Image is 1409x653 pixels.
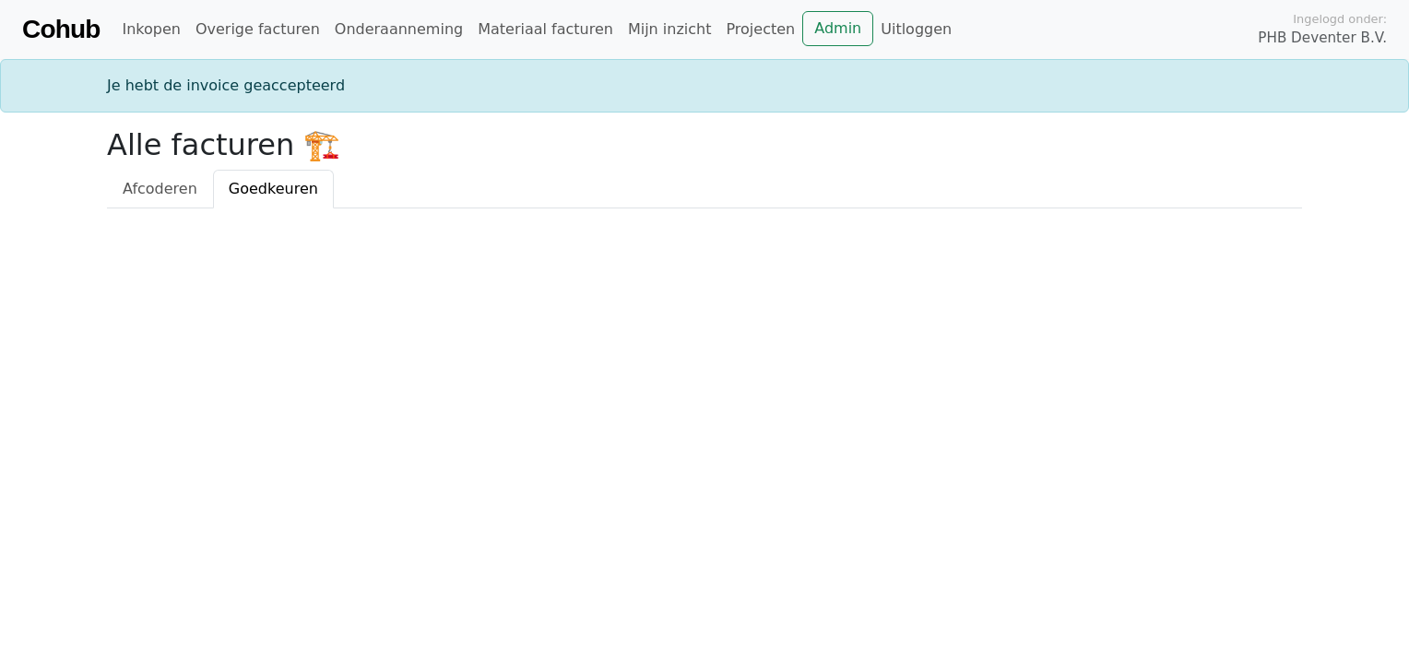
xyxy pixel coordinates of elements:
[123,180,197,197] span: Afcoderen
[96,75,1313,97] div: Je hebt de invoice geaccepteerd
[229,180,318,197] span: Goedkeuren
[188,11,327,48] a: Overige facturen
[621,11,719,48] a: Mijn inzicht
[718,11,802,48] a: Projecten
[802,11,873,46] a: Admin
[107,127,1302,162] h2: Alle facturen 🏗️
[327,11,470,48] a: Onderaanneming
[107,170,213,208] a: Afcoderen
[114,11,187,48] a: Inkopen
[1258,28,1387,49] span: PHB Deventer B.V.
[213,170,334,208] a: Goedkeuren
[22,7,100,52] a: Cohub
[873,11,959,48] a: Uitloggen
[470,11,621,48] a: Materiaal facturen
[1293,10,1387,28] span: Ingelogd onder:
